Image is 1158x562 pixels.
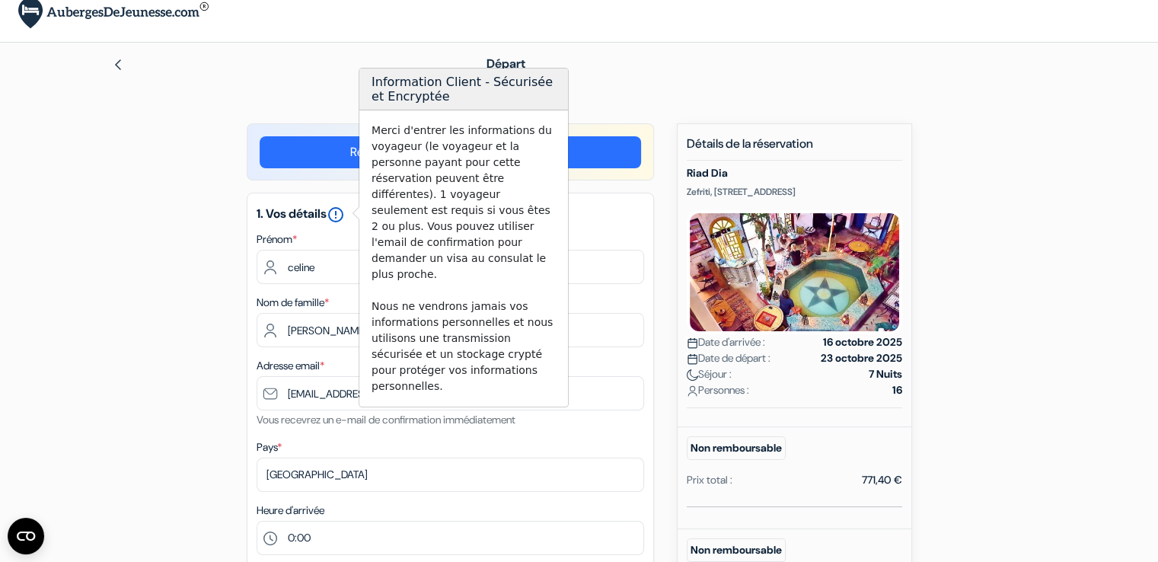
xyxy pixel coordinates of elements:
[257,358,324,374] label: Adresse email
[257,439,282,455] label: Pays
[687,472,732,488] div: Prix total :
[892,382,902,398] strong: 16
[687,538,786,562] small: Non remboursable
[862,472,902,488] div: 771,40 €
[112,59,124,71] img: left_arrow.svg
[260,136,641,168] a: Réservez plus vite en vous connectant
[687,136,902,161] h5: Détails de la réservation
[687,350,770,366] span: Date de départ :
[257,413,515,426] small: Vous recevrez un e-mail de confirmation immédiatement
[359,69,568,110] h3: Information Client - Sécurisée et Encryptée
[821,350,902,366] strong: 23 octobre 2025
[687,167,902,180] h5: Riad Dia
[257,232,297,247] label: Prénom
[687,353,698,365] img: calendar.svg
[687,385,698,397] img: user_icon.svg
[8,518,44,554] button: Ouvrir le widget CMP
[257,295,329,311] label: Nom de famille
[823,334,902,350] strong: 16 octobre 2025
[486,56,525,72] span: Départ
[327,206,345,222] a: error_outline
[687,436,786,460] small: Non remboursable
[257,250,644,284] input: Entrez votre prénom
[687,382,749,398] span: Personnes :
[257,313,644,347] input: Entrer le nom de famille
[687,186,902,198] p: Zefriti, [STREET_ADDRESS]
[257,376,644,410] input: Entrer adresse e-mail
[359,110,568,407] div: Merci d'entrer les informations du voyageur (le voyageur et la personne payant pour cette réserva...
[257,503,324,519] label: Heure d'arrivée
[869,366,902,382] strong: 7 Nuits
[327,206,345,224] i: error_outline
[687,366,732,382] span: Séjour :
[687,337,698,349] img: calendar.svg
[687,369,698,381] img: moon.svg
[257,206,644,224] h5: 1. Vos détails
[687,334,765,350] span: Date d'arrivée :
